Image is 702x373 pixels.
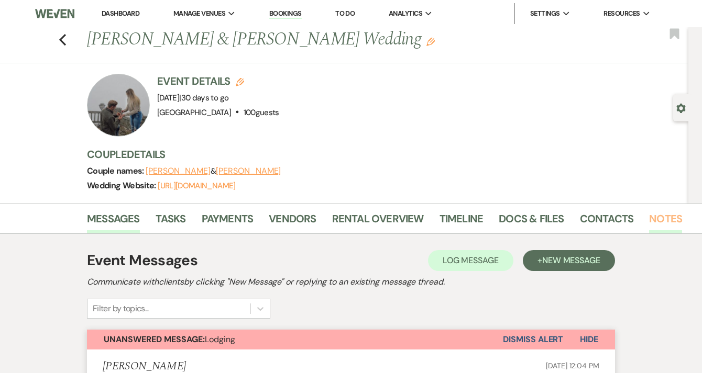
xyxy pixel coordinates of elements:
a: Messages [87,210,140,233]
a: Vendors [269,210,316,233]
button: [PERSON_NAME] [216,167,281,175]
span: Hide [580,334,598,345]
span: Couple names: [87,165,146,176]
a: Timeline [440,210,484,233]
h3: Event Details [157,74,279,88]
span: Lodging [104,334,235,345]
button: Log Message [428,250,513,271]
span: Resources [604,8,640,19]
button: Edit [426,37,435,46]
strong: Unanswered Message: [104,334,205,345]
h1: [PERSON_NAME] & [PERSON_NAME] Wedding [87,27,556,52]
span: Analytics [389,8,422,19]
span: 30 days to go [181,93,229,103]
span: [DATE] 12:04 PM [546,361,599,370]
button: Unanswered Message:Lodging [87,330,503,349]
button: Open lead details [676,103,686,112]
a: Dashboard [102,9,139,18]
button: +New Message [523,250,615,271]
span: [DATE] [157,93,228,103]
h1: Event Messages [87,250,198,272]
h3: Couple Details [87,147,674,162]
a: [URL][DOMAIN_NAME] [158,180,235,191]
span: Manage Venues [173,8,225,19]
a: Tasks [156,210,186,233]
a: Notes [649,210,682,233]
h2: Communicate with clients by clicking "New Message" or replying to an existing message thread. [87,276,615,288]
a: Rental Overview [332,210,424,233]
span: | [179,93,228,103]
a: Docs & Files [499,210,564,233]
div: Filter by topics... [93,302,149,315]
span: Settings [530,8,560,19]
a: Payments [202,210,254,233]
span: New Message [542,255,600,266]
span: 100 guests [244,107,279,118]
button: Hide [563,330,615,349]
span: & [146,166,281,176]
button: Dismiss Alert [503,330,563,349]
img: Weven Logo [35,3,74,25]
span: [GEOGRAPHIC_DATA] [157,107,231,118]
a: Contacts [580,210,634,233]
a: To Do [335,9,355,18]
span: Wedding Website: [87,180,158,191]
a: Bookings [269,9,302,19]
button: [PERSON_NAME] [146,167,211,175]
span: Log Message [443,255,499,266]
h5: [PERSON_NAME] [103,360,188,373]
